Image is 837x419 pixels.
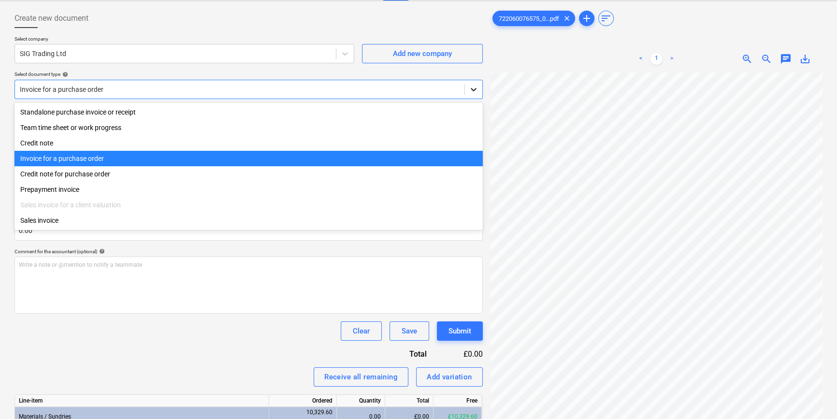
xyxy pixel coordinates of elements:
div: Free [433,395,482,407]
span: 722060076575_0...pdf [493,15,565,22]
a: Previous page [635,53,647,65]
div: Clear [353,325,370,337]
div: Total [385,395,433,407]
div: Comment for the accountant (optional) [14,248,483,255]
a: Next page [666,53,678,65]
div: Select document type [14,71,483,77]
div: Credit note [14,135,483,151]
div: Receive all remaining [324,371,398,383]
button: Clear [341,321,382,341]
div: Quantity [337,395,385,407]
span: Create new document [14,13,88,24]
button: Save [390,321,429,341]
span: save_alt [799,53,811,65]
div: Standalone purchase invoice or receipt [14,104,483,120]
span: help [97,248,105,254]
a: Page 1 is your current page [650,53,662,65]
button: Add new company [362,44,483,63]
div: £0.00 [442,348,483,360]
div: Total [357,348,442,360]
div: Credit note for purchase order [14,166,483,182]
span: help [60,72,68,77]
div: Ordered [269,395,337,407]
div: Submit [448,325,471,337]
div: Add new company [393,47,452,60]
button: Submit [437,321,483,341]
span: clear [561,13,573,24]
iframe: Chat Widget [789,373,837,419]
div: Invoice for a purchase order [14,151,483,166]
div: Save [402,325,417,337]
div: Sales invoice [14,213,483,228]
div: Prepayment invoice [14,182,483,197]
button: Add variation [416,367,483,387]
div: Add variation [427,371,472,383]
span: zoom_in [741,53,753,65]
div: 722060076575_0...pdf [492,11,575,26]
input: Invoice total amount (optional) [14,221,483,241]
p: Select company [14,36,354,44]
div: Line-item [15,395,269,407]
span: zoom_out [761,53,772,65]
div: Sales invoice for a client valuation [14,197,483,213]
span: add [581,13,592,24]
span: sort [600,13,612,24]
span: chat [780,53,792,65]
button: Receive all remaining [314,367,408,387]
div: Team time sheet or work progress [14,120,483,135]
